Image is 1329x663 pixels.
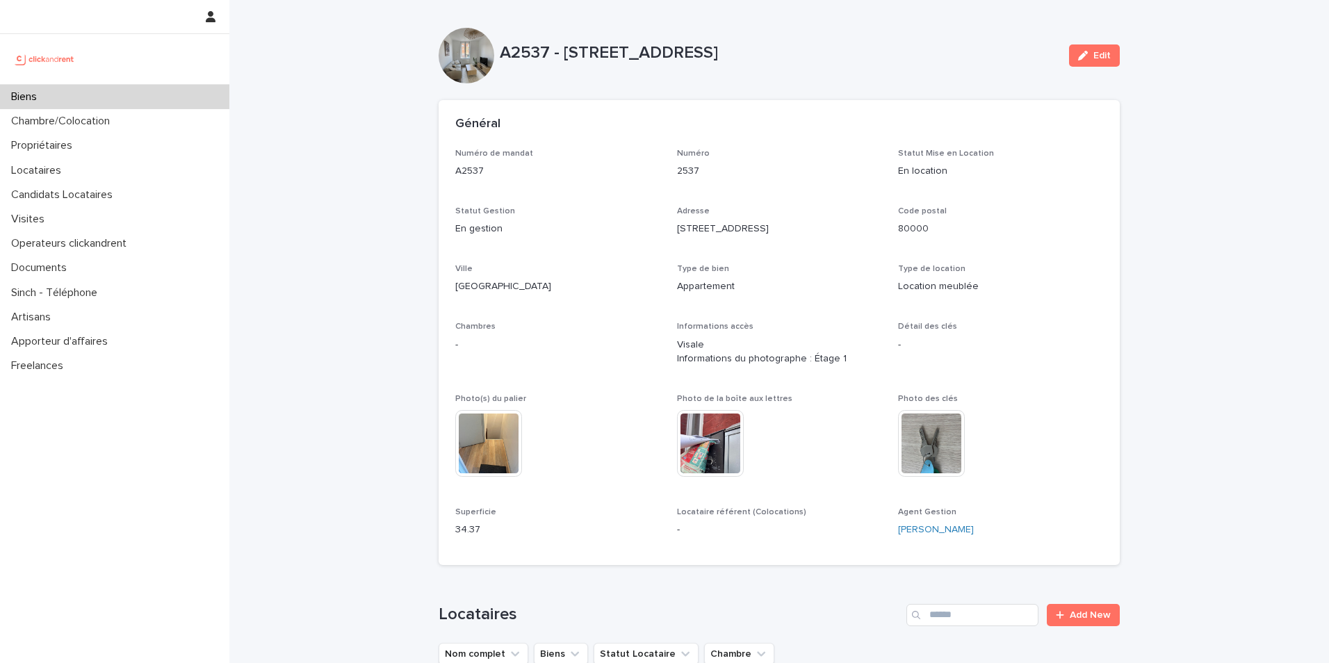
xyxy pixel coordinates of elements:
p: Freelances [6,359,74,373]
p: Location meublée [898,279,1103,294]
p: 2537 [677,164,882,179]
p: Apporteur d'affaires [6,335,119,348]
span: Chambres [455,322,496,331]
p: En gestion [455,222,660,236]
span: Adresse [677,207,710,215]
p: En location [898,164,1103,179]
span: Photo(s) du palier [455,395,526,403]
p: Propriétaires [6,139,83,152]
p: Documents [6,261,78,275]
p: 80000 [898,222,1103,236]
p: Chambre/Colocation [6,115,121,128]
p: A2537 - [STREET_ADDRESS] [500,43,1058,63]
p: [GEOGRAPHIC_DATA] [455,279,660,294]
span: Informations accès [677,322,753,331]
img: UCB0brd3T0yccxBKYDjQ [11,45,79,73]
span: Superficie [455,508,496,516]
span: Type de location [898,265,965,273]
h1: Locataires [439,605,901,625]
span: Agent Gestion [898,508,956,516]
span: Numéro [677,149,710,158]
span: Type de bien [677,265,729,273]
span: Add New [1070,610,1111,620]
p: - [455,338,660,352]
p: Operateurs clickandrent [6,237,138,250]
p: Artisans [6,311,62,324]
p: Visale Informations du photographe : Étage 1 [677,338,882,367]
p: Locataires [6,164,72,177]
p: Sinch - Téléphone [6,286,108,300]
h2: Général [455,117,500,132]
p: - [898,338,1103,352]
p: Candidats Locataires [6,188,124,202]
button: Edit [1069,44,1120,67]
p: Biens [6,90,48,104]
p: Appartement [677,279,882,294]
span: Photo de la boîte aux lettres [677,395,792,403]
span: Numéro de mandat [455,149,533,158]
span: Statut Mise en Location [898,149,994,158]
span: Edit [1093,51,1111,60]
p: - [677,523,882,537]
input: Search [906,604,1038,626]
span: Ville [455,265,473,273]
span: Photo des clés [898,395,958,403]
p: Visites [6,213,56,226]
a: [PERSON_NAME] [898,523,974,537]
span: Code postal [898,207,947,215]
span: Locataire référent (Colocations) [677,508,806,516]
a: Add New [1047,604,1120,626]
p: [STREET_ADDRESS] [677,222,882,236]
span: Détail des clés [898,322,957,331]
p: A2537 [455,164,660,179]
p: 34.37 [455,523,660,537]
span: Statut Gestion [455,207,515,215]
